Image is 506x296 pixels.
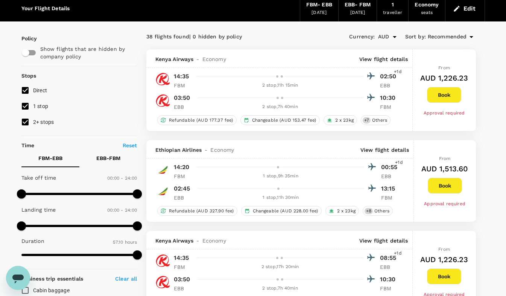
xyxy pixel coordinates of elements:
span: 00:00 - 24:00 [107,208,137,213]
img: ET [155,162,170,177]
span: +1d [394,68,401,76]
p: EBB [380,263,399,271]
span: - [193,55,202,63]
img: KQ [155,275,170,290]
span: Changeable (AUD 153.47 fee) [249,117,319,124]
p: 13:15 [381,184,400,193]
span: Approval required [424,201,465,206]
p: View flight details [360,146,409,154]
span: Cabin baggage [33,287,70,293]
div: 1 stop , 11h 30min [197,194,365,201]
span: Others [369,117,390,124]
p: FBM [174,172,193,180]
span: Refundable (AUD 327.90 fee) [166,208,237,214]
div: Refundable (AUD 327.90 fee) [157,206,237,216]
p: 02:45 [174,184,190,193]
div: seats [421,9,433,17]
p: 14:35 [174,72,189,81]
h6: AUD 1,226.23 [420,72,468,84]
p: 14:35 [174,253,189,262]
span: +1d [395,159,403,166]
img: KQ [155,72,170,87]
h6: AUD 1,513.60 [421,163,468,175]
div: Economy [415,1,439,9]
p: Policy [21,35,28,42]
div: 2 stop , 11h 15min [197,82,363,89]
span: Changeable (AUD 228.00 fee) [250,208,321,214]
span: 2 x 23kg [334,208,359,214]
span: Kenya Airways [155,237,194,244]
div: Your Flight Details [21,5,70,13]
img: ET [155,184,170,199]
div: Changeable (AUD 228.00 fee) [241,206,322,216]
p: EBB - FBM [96,154,120,162]
p: FBM [174,263,193,271]
span: 2+ stops [33,119,54,125]
h6: AUD 1,226.23 [420,253,468,265]
span: 1 stop [33,103,49,109]
div: 2 x 23kg [325,206,359,216]
div: EBB - FBM [345,1,371,9]
span: Economy [210,146,234,154]
p: Clear all [115,275,137,282]
div: [DATE] [312,9,327,17]
span: Approval required [424,110,465,116]
button: Open [389,32,400,42]
div: 1 [392,1,394,9]
span: 2 x 23kg [332,117,357,124]
p: EBB [174,103,193,111]
span: Economy [202,237,226,244]
div: 1 stop , 9h 35min [197,172,365,180]
span: 57.10 hours [113,240,137,245]
p: 14:20 [174,163,190,172]
span: - [193,237,202,244]
span: Ethiopian Airlines [155,146,202,154]
span: 00:00 - 24:00 [107,175,137,181]
strong: Business trip essentials [21,276,84,282]
button: Edit [451,3,479,15]
div: 2 stop , 7h 40min [197,103,363,111]
div: 2 stop , 17h 20min [197,263,363,271]
p: View flight details [359,237,408,244]
span: Sort by : [405,33,426,41]
p: Time [21,142,35,149]
p: Landing time [21,206,56,214]
p: EBB [381,172,400,180]
p: EBB [174,285,193,292]
span: Kenya Airways [155,55,194,63]
button: Book [428,178,462,194]
div: Refundable (AUD 177.37 fee) [157,115,237,125]
span: Refundable (AUD 177.37 fee) [166,117,236,124]
span: Others [371,208,392,214]
button: Book [427,269,461,284]
iframe: Button to launch messaging window [6,266,30,290]
p: Take off time [21,174,56,182]
p: FBM [381,194,400,201]
img: KQ [155,253,170,268]
div: 2 stop , 7h 40min [197,285,363,292]
p: Reset [123,142,137,149]
span: From [438,65,450,70]
span: - [202,146,210,154]
p: 03:50 [174,275,190,284]
p: View flight details [359,55,408,63]
span: +1d [394,250,401,257]
p: Duration [21,237,44,245]
strong: Stops [21,73,36,79]
p: 10:30 [380,275,399,284]
p: 00:55 [381,163,400,172]
p: 08:55 [380,253,399,262]
span: From [438,247,450,252]
div: Changeable (AUD 153.47 fee) [240,115,320,125]
div: 38 flights found | 0 hidden by policy [146,33,311,41]
p: 02:50 [380,72,399,81]
button: Book [427,87,461,103]
div: [DATE] [350,9,365,17]
img: KQ [155,93,170,108]
div: FBM - EBB [306,1,332,9]
div: +7Others [361,115,391,125]
p: EBB [174,194,193,201]
span: Direct [33,87,47,93]
span: Currency : [349,33,375,41]
div: +8Others [363,206,393,216]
